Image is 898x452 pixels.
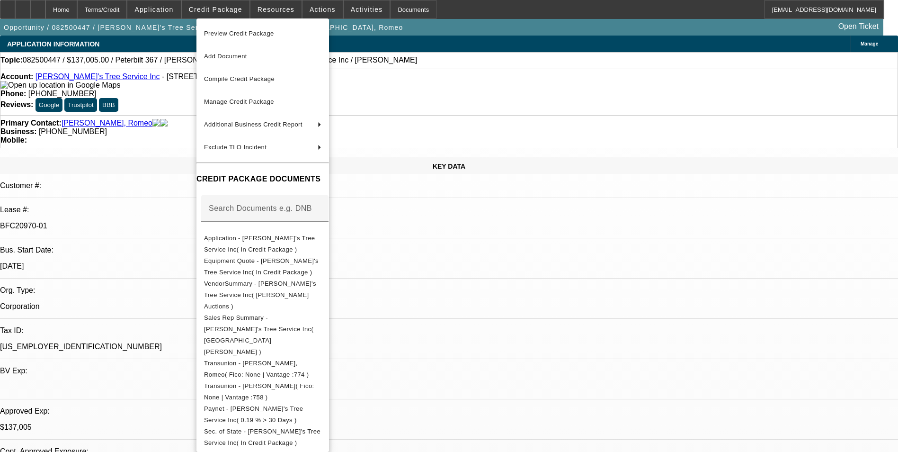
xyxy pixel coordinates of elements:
span: Sales Rep Summary - [PERSON_NAME]'s Tree Service Inc( [GEOGRAPHIC_DATA][PERSON_NAME] ) [204,314,313,355]
span: Additional Business Credit Report [204,121,302,128]
span: Add Document [204,53,247,60]
span: Application - [PERSON_NAME]'s Tree Service Inc( In Credit Package ) [204,235,315,253]
button: Application - Romeo's Tree Service Inc( In Credit Package ) [196,233,329,255]
button: Transunion - Mejia, Reina( Fico: None | Vantage :758 ) [196,380,329,403]
span: Equipment Quote - [PERSON_NAME]'s Tree Service Inc( In Credit Package ) [204,257,319,276]
button: Sales Rep Summary - Romeo's Tree Service Inc( Mansfield, Jeff ) [196,312,329,358]
span: Exclude TLO Incident [204,144,267,151]
button: Paynet - Romeo's Tree Service Inc( 0.19 % > 30 Days ) [196,403,329,426]
button: Transunion - Pineda Palencia, Romeo( Fico: None | Vantage :774 ) [196,358,329,380]
span: Compile Credit Package [204,75,275,82]
button: Equipment Quote - Romeo's Tree Service Inc( In Credit Package ) [196,255,329,278]
h4: CREDIT PACKAGE DOCUMENTS [196,173,329,185]
button: VendorSummary - Romeo's Tree Service Inc( JJ Kane Auctions ) [196,278,329,312]
mat-label: Search Documents e.g. DNB [209,204,312,212]
span: Transunion - [PERSON_NAME], Romeo( Fico: None | Vantage :774 ) [204,360,309,378]
span: Sec. of State - [PERSON_NAME]'s Tree Service Inc( In Credit Package ) [204,428,320,446]
span: Preview Credit Package [204,30,274,37]
button: Sec. of State - Romeo's Tree Service Inc( In Credit Package ) [196,426,329,449]
span: Manage Credit Package [204,98,274,105]
span: Paynet - [PERSON_NAME]'s Tree Service Inc( 0.19 % > 30 Days ) [204,405,303,424]
span: VendorSummary - [PERSON_NAME]'s Tree Service Inc( [PERSON_NAME] Auctions ) [204,280,316,310]
span: Transunion - [PERSON_NAME]( Fico: None | Vantage :758 ) [204,382,314,401]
